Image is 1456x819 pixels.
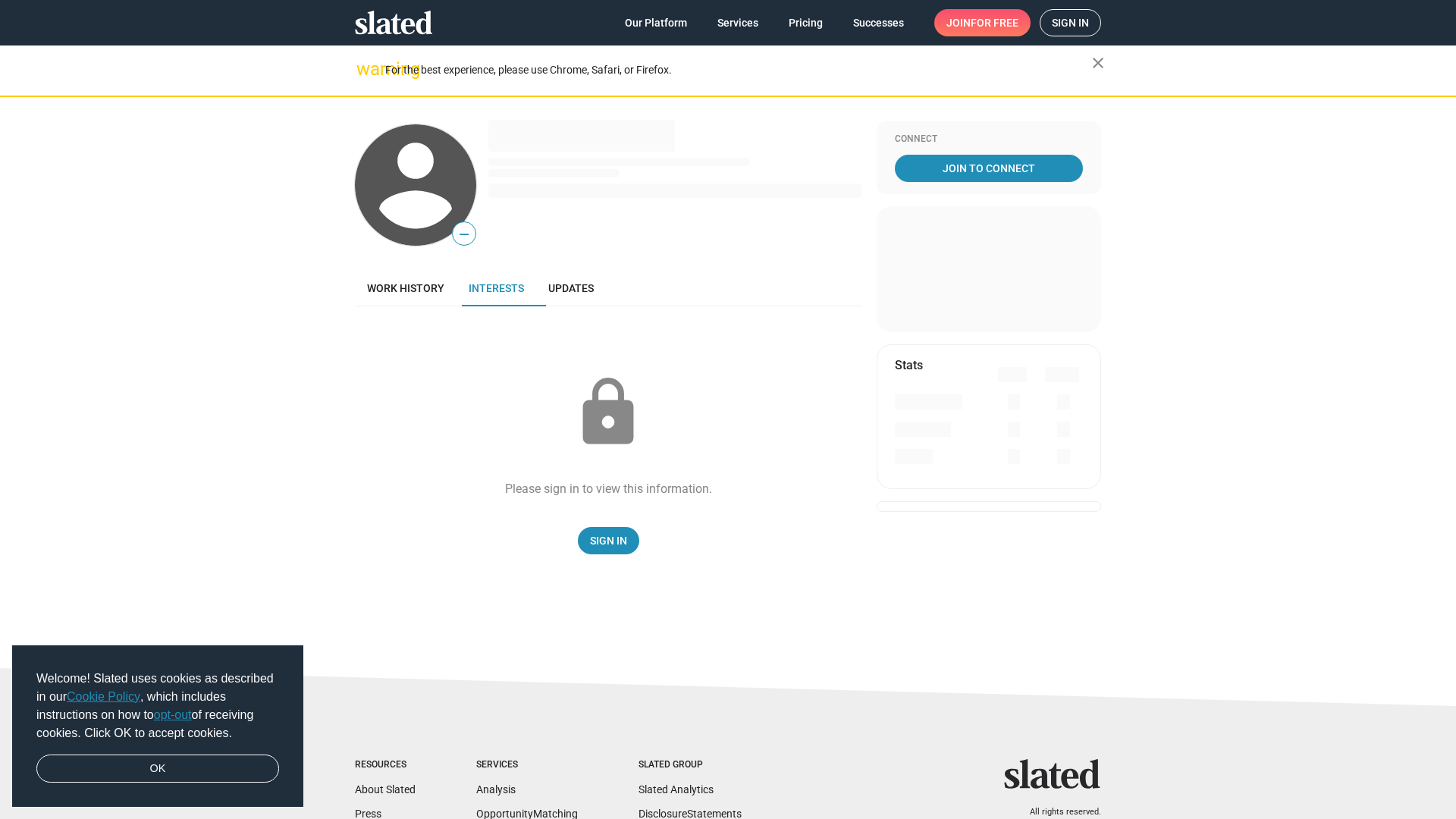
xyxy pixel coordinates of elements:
div: Slated Group [639,759,742,771]
a: Slated Analytics [639,783,714,795]
mat-card-title: Stats [895,357,923,373]
a: Our Platform [613,9,699,36]
a: About Slated [355,783,416,795]
span: Welcome! Slated uses cookies as described in our , which includes instructions on how to of recei... [36,670,279,742]
a: Interests [457,270,536,306]
span: Sign In [590,527,627,554]
a: Cookie Policy [67,690,140,703]
div: Please sign in to view this information. [505,481,712,497]
mat-icon: lock [570,375,646,450]
div: Resources [355,759,416,771]
span: Work history [367,282,444,294]
a: Joinfor free [934,9,1031,36]
a: Services [705,9,770,36]
div: Services [476,759,578,771]
a: opt-out [154,708,192,721]
a: Work history [355,270,457,306]
a: Analysis [476,783,516,795]
div: For the best experience, please use Chrome, Safari, or Firefox. [385,60,1092,80]
span: Sign in [1052,10,1089,36]
span: Join [946,9,1018,36]
a: dismiss cookie message [36,755,279,783]
span: Successes [853,9,904,36]
div: cookieconsent [12,645,303,808]
mat-icon: close [1089,54,1107,72]
a: Successes [841,9,916,36]
mat-icon: warning [356,60,375,78]
span: Our Platform [625,9,687,36]
span: Services [717,9,758,36]
span: Join To Connect [898,155,1080,182]
span: for free [971,9,1018,36]
span: Interests [469,282,524,294]
div: Connect [895,133,1083,146]
span: Pricing [789,9,823,36]
a: Updates [536,270,606,306]
a: Sign in [1040,9,1101,36]
a: Sign In [578,527,639,554]
span: Updates [548,282,594,294]
span: — [453,224,475,244]
a: Join To Connect [895,155,1083,182]
a: Pricing [777,9,835,36]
